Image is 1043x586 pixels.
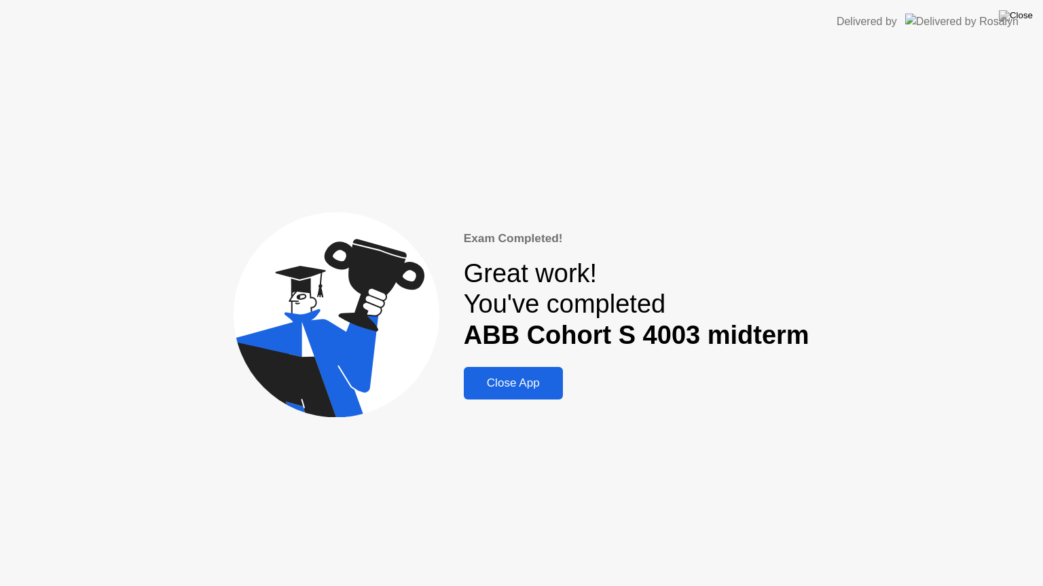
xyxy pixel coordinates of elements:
[468,376,559,390] div: Close App
[905,14,1019,29] img: Delivered by Rosalyn
[999,10,1033,21] img: Close
[464,321,809,349] b: ABB Cohort S 4003 midterm
[837,14,897,30] div: Delivered by
[464,258,809,351] div: Great work! You've completed
[464,230,809,248] div: Exam Completed!
[464,367,563,399] button: Close App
